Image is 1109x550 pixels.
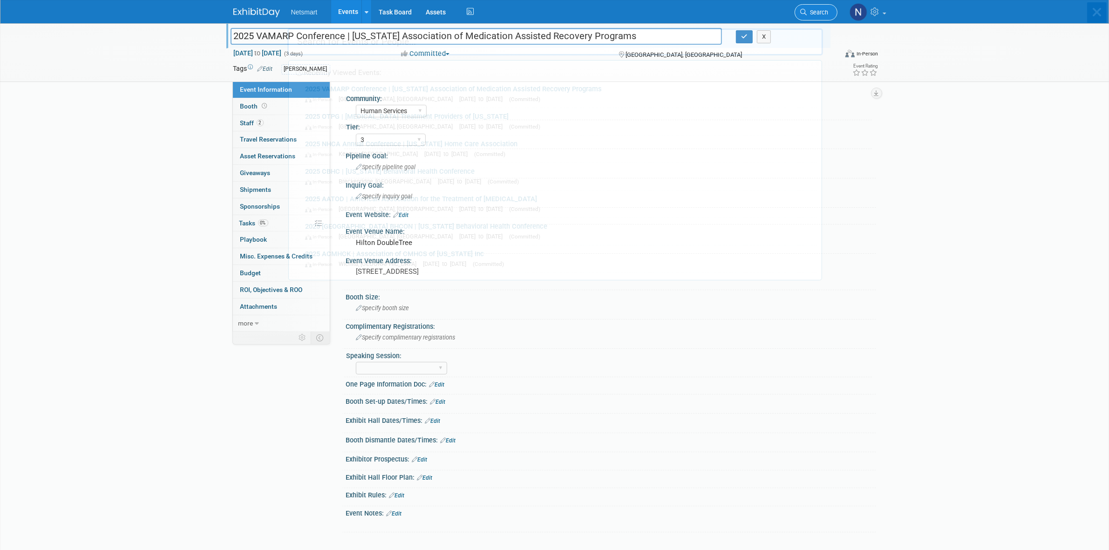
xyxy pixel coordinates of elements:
[287,28,823,55] input: Search for Events or People...
[300,81,817,108] a: 2025 VAMARP Conference | [US_STATE] Association of Medication Assisted Recovery Programs In-Perso...
[300,163,817,190] a: 2025 CBHC | [US_STATE] Behavioral Health Conference In-Person Breckenridge, [GEOGRAPHIC_DATA] [DA...
[293,61,817,81] div: Recently Viewed Events:
[339,178,436,185] span: Breckenridge, [GEOGRAPHIC_DATA]
[305,261,337,267] span: In-Person
[305,206,337,212] span: In-Person
[339,205,457,212] span: [GEOGRAPHIC_DATA], [GEOGRAPHIC_DATA]
[300,136,817,163] a: 2025 NHCA Annual Conference | [US_STATE] Home Care Association In-Person Kearney, [GEOGRAPHIC_DAT...
[300,218,817,245] a: 2025 [GEOGRAPHIC_DATA] BHCON | [US_STATE] Behavioral Health Conference In-Person [GEOGRAPHIC_DATA...
[300,245,817,272] a: 2025 ACMHCK | Association of CMHCS of [US_STATE] Inc In-Person Wichita, [GEOGRAPHIC_DATA] [DATE] ...
[459,205,507,212] span: [DATE] to [DATE]
[339,95,457,102] span: [GEOGRAPHIC_DATA], [GEOGRAPHIC_DATA]
[305,179,337,185] span: In-Person
[305,124,337,130] span: In-Person
[339,123,457,130] span: [GEOGRAPHIC_DATA], [GEOGRAPHIC_DATA]
[509,123,540,130] span: (Committed)
[459,123,507,130] span: [DATE] to [DATE]
[300,108,817,135] a: 2025 OTPG | [MEDICAL_DATA] Treatment Providers of [US_STATE] In-Person [GEOGRAPHIC_DATA], [GEOGRA...
[509,96,540,102] span: (Committed)
[488,178,519,185] span: (Committed)
[305,151,337,157] span: In-Person
[474,151,505,157] span: (Committed)
[509,206,540,212] span: (Committed)
[424,150,472,157] span: [DATE] to [DATE]
[300,190,817,217] a: 2025 AATOD | American Association for the Treatment of [MEDICAL_DATA] In-Person [GEOGRAPHIC_DATA]...
[509,233,540,240] span: (Committed)
[438,178,486,185] span: [DATE] to [DATE]
[459,95,507,102] span: [DATE] to [DATE]
[473,261,504,267] span: (Committed)
[339,233,457,240] span: [GEOGRAPHIC_DATA], [GEOGRAPHIC_DATA]
[339,260,421,267] span: Wichita, [GEOGRAPHIC_DATA]
[305,96,337,102] span: In-Person
[459,233,507,240] span: [DATE] to [DATE]
[305,234,337,240] span: In-Person
[339,150,422,157] span: Kearney, [GEOGRAPHIC_DATA]
[423,260,471,267] span: [DATE] to [DATE]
